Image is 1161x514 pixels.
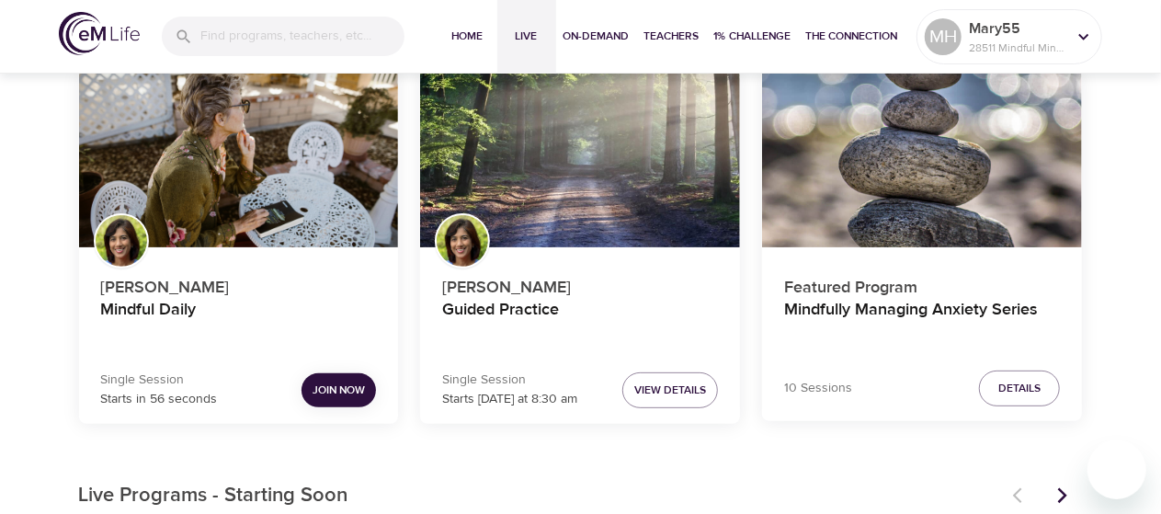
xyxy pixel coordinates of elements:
[200,17,404,56] input: Find programs, teachers, etc...
[634,381,706,400] span: View Details
[442,268,718,300] p: [PERSON_NAME]
[622,372,718,408] button: View Details
[101,371,218,390] p: Single Session
[442,390,577,409] p: Starts [DATE] at 8:30 am
[79,68,399,248] button: Mindful Daily
[806,27,898,46] span: The Connection
[1087,440,1146,499] iframe: Button to launch messaging window
[762,68,1082,248] button: Mindfully Managing Anxiety Series
[563,27,630,46] span: On-Demand
[101,390,218,409] p: Starts in 56 seconds
[784,300,1060,344] h4: Mindfully Managing Anxiety Series
[505,27,549,46] span: Live
[101,300,377,344] h4: Mindful Daily
[644,27,700,46] span: Teachers
[446,27,490,46] span: Home
[79,481,1002,511] p: Live Programs - Starting Soon
[925,18,962,55] div: MH
[442,371,577,390] p: Single Session
[59,12,140,55] img: logo
[969,17,1066,40] p: Mary55
[442,300,718,344] h4: Guided Practice
[998,379,1041,398] span: Details
[714,27,791,46] span: 1% Challenge
[784,268,1060,300] p: Featured Program
[302,373,376,407] button: Join Now
[784,379,852,398] p: 10 Sessions
[420,68,740,248] button: Guided Practice
[101,268,377,300] p: [PERSON_NAME]
[969,40,1066,56] p: 28511 Mindful Minutes
[313,381,365,400] span: Join Now
[979,371,1060,406] button: Details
